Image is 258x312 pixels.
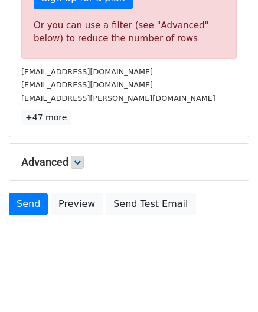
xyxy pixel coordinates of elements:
a: Preview [51,193,103,215]
div: Or you can use a filter (see "Advanced" below) to reduce the number of rows [34,19,224,45]
small: [EMAIL_ADDRESS][PERSON_NAME][DOMAIN_NAME] [21,94,215,103]
a: +47 more [21,110,71,125]
small: [EMAIL_ADDRESS][DOMAIN_NAME] [21,67,153,76]
h5: Advanced [21,156,237,169]
a: Send Test Email [106,193,195,215]
iframe: Chat Widget [199,255,258,312]
a: Send [9,193,48,215]
small: [EMAIL_ADDRESS][DOMAIN_NAME] [21,80,153,89]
